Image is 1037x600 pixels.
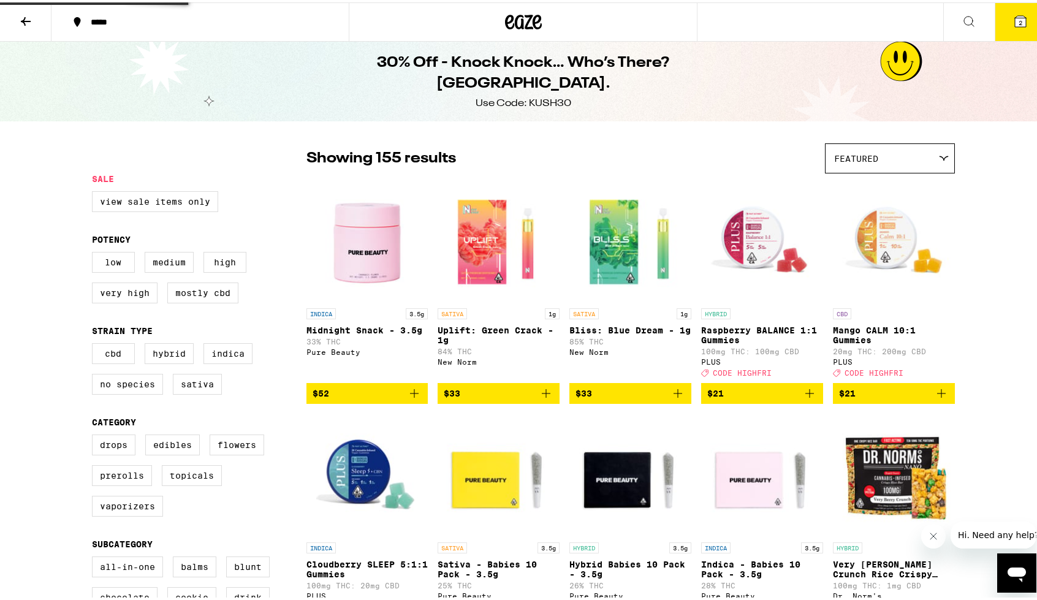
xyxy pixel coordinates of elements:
div: Pure Beauty [306,346,428,354]
span: $33 [444,386,460,396]
span: $33 [575,386,592,396]
legend: Potency [92,232,131,242]
label: Medium [145,249,194,270]
p: 85% THC [569,335,691,343]
p: Indica - Babies 10 Pack - 3.5g [701,557,823,577]
p: 33% THC [306,335,428,343]
p: INDICA [306,306,336,317]
label: Indica [203,341,253,362]
p: Raspberry BALANCE 1:1 Gummies [701,323,823,343]
button: Add to bag [306,381,428,401]
label: Blunt [226,554,270,575]
p: 3.5g [669,540,691,551]
p: Sativa - Babies 10 Pack - 3.5g [438,557,560,577]
label: Flowers [210,432,264,453]
label: Topicals [162,463,222,484]
p: Midnight Snack - 3.5g [306,323,428,333]
p: INDICA [701,540,731,551]
p: SATIVA [438,306,467,317]
p: Mango CALM 10:1 Gummies [833,323,955,343]
p: 3.5g [801,540,823,551]
div: Dr. Norm's [833,590,955,598]
p: 100mg THC: 1mg CBD [833,579,955,587]
p: Bliss: Blue Dream - 1g [569,323,691,333]
div: Use Code: KUSH30 [476,94,571,108]
legend: Sale [92,172,114,181]
p: 28% THC [701,579,823,587]
label: High [203,249,246,270]
p: 1g [677,306,691,317]
div: PLUS [833,355,955,363]
span: $21 [707,386,724,396]
label: Vaporizers [92,493,163,514]
p: 84% THC [438,345,560,353]
img: Pure Beauty - Midnight Snack - 3.5g [306,177,428,300]
p: 3.5g [537,540,560,551]
a: Open page for Raspberry BALANCE 1:1 Gummies from PLUS [701,177,823,381]
p: 20mg THC: 200mg CBD [833,345,955,353]
p: Hybrid Babies 10 Pack - 3.5g [569,557,691,577]
p: Showing 155 results [306,146,456,167]
p: CBD [833,306,851,317]
p: Cloudberry SLEEP 5:1:1 Gummies [306,557,428,577]
img: PLUS - Raspberry BALANCE 1:1 Gummies [701,177,823,300]
label: Edibles [145,432,200,453]
label: Prerolls [92,463,152,484]
button: Add to bag [569,381,691,401]
p: HYBRID [569,540,599,551]
button: Add to bag [438,381,560,401]
iframe: Close message [921,522,946,546]
a: Open page for Midnight Snack - 3.5g from Pure Beauty [306,177,428,381]
div: Pure Beauty [701,590,823,598]
p: 100mg THC: 100mg CBD [701,345,823,353]
p: SATIVA [569,306,599,317]
p: HYBRID [701,306,731,317]
img: Pure Beauty - Sativa - Babies 10 Pack - 3.5g [438,411,560,534]
h1: 30% Off - Knock Knock… Who’s There? [GEOGRAPHIC_DATA]. [300,50,746,92]
label: Hybrid [145,341,194,362]
span: $52 [313,386,329,396]
a: Open page for Uplift: Green Crack - 1g from New Norm [438,177,560,381]
span: $21 [839,386,856,396]
label: Drops [92,432,135,453]
p: HYBRID [833,540,862,551]
div: New Norm [569,346,691,354]
iframe: Button to launch messaging window [997,551,1036,590]
img: PLUS - Mango CALM 10:1 Gummies [833,177,955,300]
label: Mostly CBD [167,280,238,301]
div: Pure Beauty [569,590,691,598]
img: Dr. Norm's - Very Berry Crunch Rice Crispy Treat [833,411,955,534]
p: 3.5g [406,306,428,317]
label: Balms [173,554,216,575]
div: New Norm [438,355,560,363]
span: CODE HIGHFRI [845,366,903,374]
label: Low [92,249,135,270]
div: Pure Beauty [438,590,560,598]
img: New Norm - Uplift: Green Crack - 1g [438,177,560,300]
p: INDICA [306,540,336,551]
span: 2 [1019,17,1022,24]
img: New Norm - Bliss: Blue Dream - 1g [569,177,691,300]
label: CBD [92,341,135,362]
legend: Strain Type [92,324,153,333]
img: Pure Beauty - Hybrid Babies 10 Pack - 3.5g [569,411,691,534]
button: Add to bag [701,381,823,401]
div: PLUS [306,590,428,598]
legend: Subcategory [92,537,153,547]
a: Open page for Mango CALM 10:1 Gummies from PLUS [833,177,955,381]
button: Add to bag [833,381,955,401]
label: Very High [92,280,158,301]
span: CODE HIGHFRI [713,366,772,374]
span: Featured [834,151,878,161]
p: 26% THC [569,579,691,587]
div: PLUS [701,355,823,363]
img: PLUS - Cloudberry SLEEP 5:1:1 Gummies [306,411,428,534]
p: Very [PERSON_NAME] Crunch Rice Crispy Treat [833,557,955,577]
a: Open page for Bliss: Blue Dream - 1g from New Norm [569,177,691,381]
p: 1g [545,306,560,317]
legend: Category [92,415,136,425]
label: No Species [92,371,163,392]
p: 100mg THC: 20mg CBD [306,579,428,587]
label: Sativa [173,371,222,392]
label: All-In-One [92,554,163,575]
